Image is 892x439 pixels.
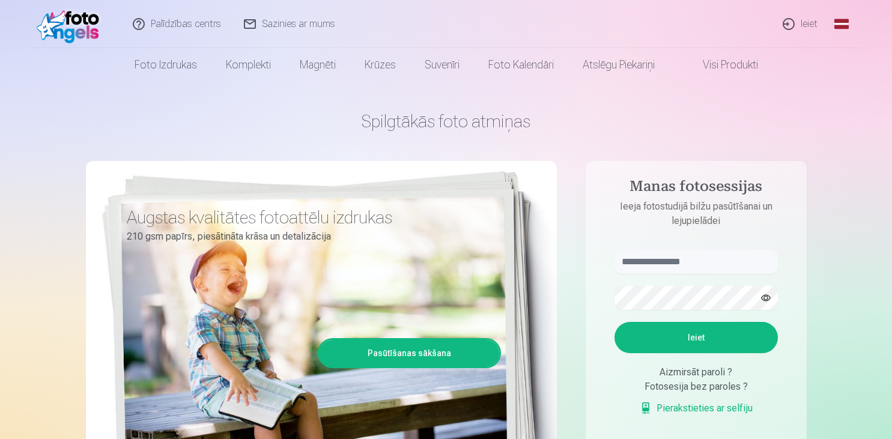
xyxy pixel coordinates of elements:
a: Magnēti [285,48,350,82]
a: Suvenīri [410,48,474,82]
a: Foto izdrukas [120,48,211,82]
button: Ieiet [614,322,778,353]
h4: Manas fotosessijas [602,178,790,199]
a: Foto kalendāri [474,48,568,82]
h3: Augstas kvalitātes fotoattēlu izdrukas [127,207,492,228]
a: Visi produkti [669,48,772,82]
p: Ieeja fotostudijā bilžu pasūtīšanai un lejupielādei [602,199,790,228]
a: Atslēgu piekariņi [568,48,669,82]
h1: Spilgtākās foto atmiņas [86,111,807,132]
img: /fa1 [37,5,106,43]
div: Fotosesija bez paroles ? [614,380,778,394]
a: Krūzes [350,48,410,82]
div: Aizmirsāt paroli ? [614,365,778,380]
a: Komplekti [211,48,285,82]
a: Pierakstieties ar selfiju [640,401,753,416]
p: 210 gsm papīrs, piesātināta krāsa un detalizācija [127,228,492,245]
a: Pasūtīšanas sākšana [320,340,499,366]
